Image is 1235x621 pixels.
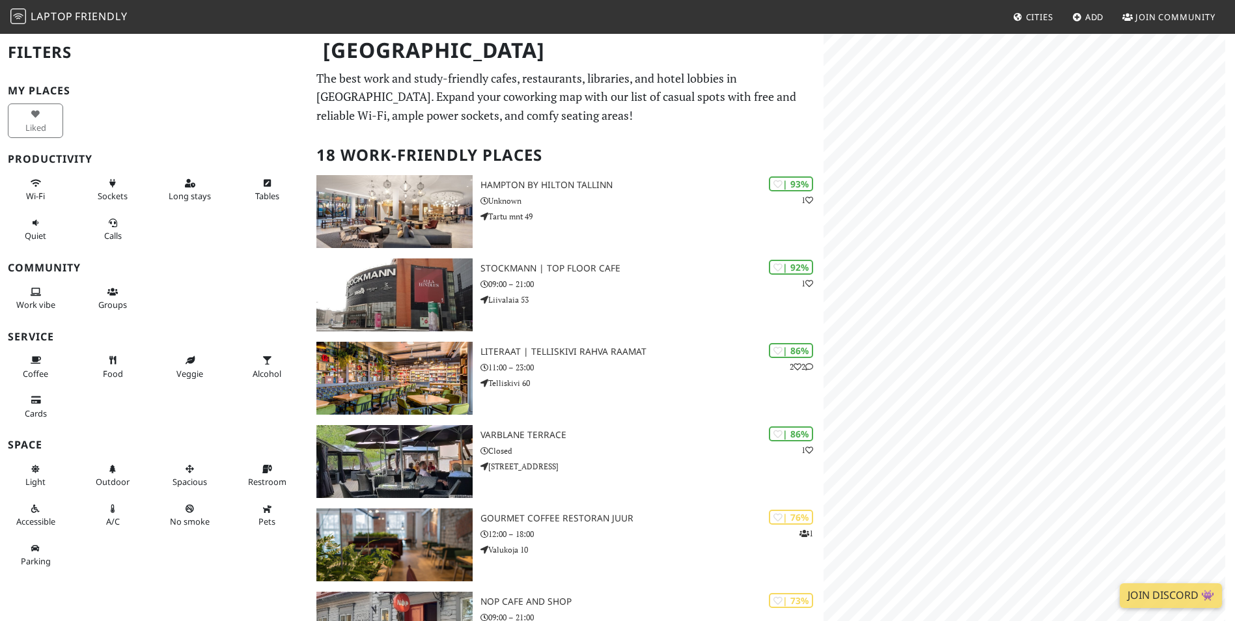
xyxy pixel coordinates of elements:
[1117,5,1221,29] a: Join Community
[316,425,472,498] img: Varblane Terrace
[162,172,217,207] button: Long stays
[480,294,824,306] p: Liivalaia 53
[316,69,815,125] p: The best work and study-friendly cafes, restaurants, libraries, and hotel lobbies in [GEOGRAPHIC_...
[1008,5,1059,29] a: Cities
[309,342,823,415] a: LITERAAT | Telliskivi Rahva Raamat | 86% 22 LITERAAT | Telliskivi Rahva Raamat 11:00 – 23:00 Tell...
[8,498,63,532] button: Accessible
[1067,5,1109,29] a: Add
[8,172,63,207] button: Wi-Fi
[8,439,301,451] h3: Space
[769,343,813,358] div: | 86%
[480,377,824,389] p: Telliskivi 60
[16,516,55,527] span: Accessible
[312,33,820,68] h1: [GEOGRAPHIC_DATA]
[769,426,813,441] div: | 86%
[801,194,813,206] p: 1
[255,190,279,202] span: Work-friendly tables
[8,331,301,343] h3: Service
[8,458,63,493] button: Light
[85,281,141,316] button: Groups
[1120,583,1222,608] a: Join Discord 👾
[480,346,824,357] h3: LITERAAT | Telliskivi Rahva Raamat
[162,458,217,493] button: Spacious
[240,172,295,207] button: Tables
[769,176,813,191] div: | 93%
[8,85,301,97] h3: My Places
[1026,11,1053,23] span: Cities
[790,361,813,373] p: 2 2
[309,425,823,498] a: Varblane Terrace | 86% 1 Varblane Terrace Closed [STREET_ADDRESS]
[253,368,281,379] span: Alcohol
[240,498,295,532] button: Pets
[480,263,824,274] h3: Stockmann | Top Floor Cafe
[176,368,203,379] span: Veggie
[1135,11,1215,23] span: Join Community
[316,175,472,248] img: Hampton by Hilton Tallinn
[106,516,120,527] span: Air conditioned
[801,444,813,456] p: 1
[240,350,295,384] button: Alcohol
[25,407,47,419] span: Credit cards
[8,538,63,572] button: Parking
[801,277,813,290] p: 1
[8,212,63,247] button: Quiet
[21,555,51,567] span: Parking
[316,258,472,331] img: Stockmann | Top Floor Cafe
[480,596,824,607] h3: NOP Cafe and Shop
[85,458,141,493] button: Outdoor
[98,299,127,310] span: Group tables
[480,180,824,191] h3: Hampton by Hilton Tallinn
[480,528,824,540] p: 12:00 – 18:00
[309,508,823,581] a: Gourmet Coffee restoran JUUR | 76% 1 Gourmet Coffee restoran JUUR 12:00 – 18:00 Valukoja 10
[316,508,472,581] img: Gourmet Coffee restoran JUUR
[8,153,301,165] h3: Productivity
[316,135,815,175] h2: 18 Work-Friendly Places
[10,6,128,29] a: LaptopFriendly LaptopFriendly
[480,513,824,524] h3: Gourmet Coffee restoran JUUR
[480,544,824,556] p: Valukoja 10
[480,361,824,374] p: 11:00 – 23:00
[169,190,211,202] span: Long stays
[10,8,26,24] img: LaptopFriendly
[480,195,824,207] p: Unknown
[8,33,301,72] h2: Filters
[8,350,63,384] button: Coffee
[85,212,141,247] button: Calls
[162,498,217,532] button: No smoke
[1085,11,1104,23] span: Add
[85,172,141,207] button: Sockets
[31,9,73,23] span: Laptop
[103,368,123,379] span: Food
[480,210,824,223] p: Tartu mnt 49
[769,510,813,525] div: | 76%
[480,430,824,441] h3: Varblane Terrace
[25,476,46,488] span: Natural light
[8,281,63,316] button: Work vibe
[26,190,45,202] span: Stable Wi-Fi
[98,190,128,202] span: Power sockets
[316,342,472,415] img: LITERAAT | Telliskivi Rahva Raamat
[75,9,127,23] span: Friendly
[162,350,217,384] button: Veggie
[309,258,823,331] a: Stockmann | Top Floor Cafe | 92% 1 Stockmann | Top Floor Cafe 09:00 – 21:00 Liivalaia 53
[173,476,207,488] span: Spacious
[248,476,286,488] span: Restroom
[96,476,130,488] span: Outdoor area
[480,278,824,290] p: 09:00 – 21:00
[309,175,823,248] a: Hampton by Hilton Tallinn | 93% 1 Hampton by Hilton Tallinn Unknown Tartu mnt 49
[240,458,295,493] button: Restroom
[769,593,813,608] div: | 73%
[16,299,55,310] span: People working
[8,262,301,274] h3: Community
[104,230,122,241] span: Video/audio calls
[480,460,824,473] p: [STREET_ADDRESS]
[85,350,141,384] button: Food
[25,230,46,241] span: Quiet
[23,368,48,379] span: Coffee
[799,527,813,540] p: 1
[769,260,813,275] div: | 92%
[85,498,141,532] button: A/C
[258,516,275,527] span: Pet friendly
[8,389,63,424] button: Cards
[480,445,824,457] p: Closed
